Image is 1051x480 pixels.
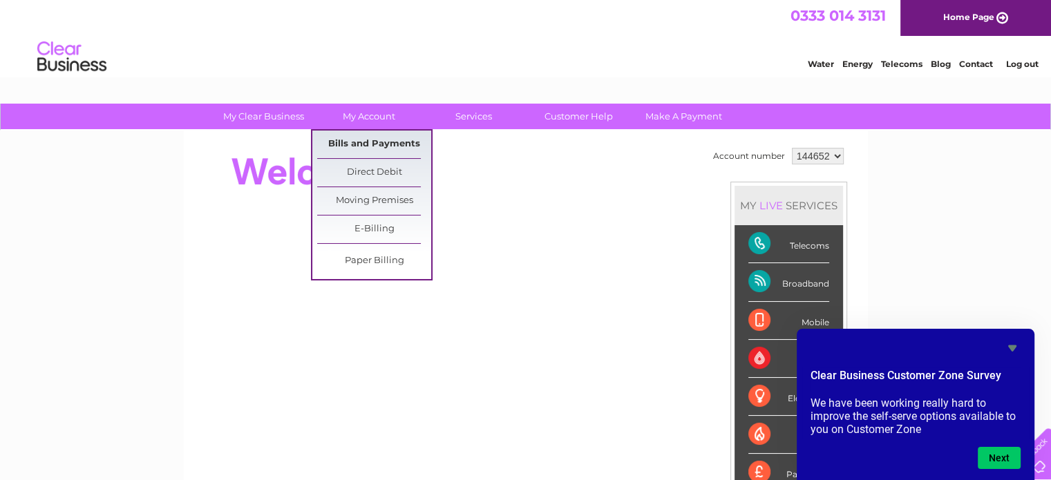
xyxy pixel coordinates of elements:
[735,186,843,225] div: MY SERVICES
[317,131,431,158] a: Bills and Payments
[748,378,829,416] div: Electricity
[417,104,531,129] a: Services
[317,187,431,215] a: Moving Premises
[317,215,431,243] a: E-Billing
[317,247,431,275] a: Paper Billing
[627,104,741,129] a: Make A Payment
[842,59,873,69] a: Energy
[811,340,1021,469] div: Clear Business Customer Zone Survey
[808,59,834,69] a: Water
[811,367,1021,391] h2: Clear Business Customer Zone Survey
[1004,340,1021,356] button: Hide survey
[978,447,1021,469] button: Next question
[757,199,786,212] div: LIVE
[1005,59,1038,69] a: Log out
[748,340,829,378] div: Water
[317,159,431,186] a: Direct Debit
[200,8,853,67] div: Clear Business is a trading name of Verastar Limited (registered in [GEOGRAPHIC_DATA] No. 3667643...
[748,263,829,301] div: Broadband
[748,302,829,340] div: Mobile
[811,396,1021,436] p: We have been working really hard to improve the self-serve options available to you on Customer Zone
[790,7,886,24] a: 0333 014 3131
[312,104,426,129] a: My Account
[881,59,922,69] a: Telecoms
[710,144,788,168] td: Account number
[522,104,636,129] a: Customer Help
[748,225,829,263] div: Telecoms
[959,59,993,69] a: Contact
[207,104,321,129] a: My Clear Business
[931,59,951,69] a: Blog
[748,416,829,454] div: Gas
[37,36,107,78] img: logo.png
